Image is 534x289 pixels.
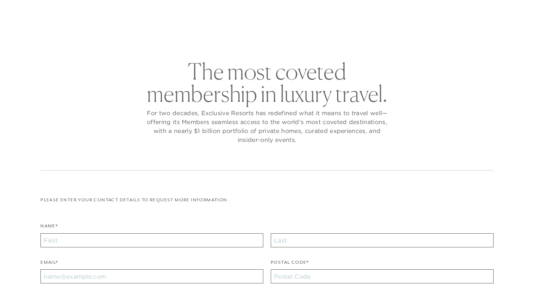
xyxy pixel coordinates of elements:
a: Membership [250,24,296,45]
label: Postal Code* [271,259,309,270]
input: First [40,233,263,247]
input: Last [271,233,494,247]
label: Name* [40,223,58,233]
h2: The most coveted membership in luxury travel. [145,60,389,105]
a: Member Login [455,8,492,15]
a: The Collection [182,24,238,45]
p: For two decades, Exclusive Resorts has redefined what it means to travel well—offering its Member... [145,108,389,144]
input: name@example.com [40,269,263,283]
a: Community [307,24,352,45]
a: Get Started [22,8,55,15]
label: Email* [40,259,58,270]
p: Please enter your contact details to request more information: [40,197,493,204]
input: Postal Code [271,269,494,283]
